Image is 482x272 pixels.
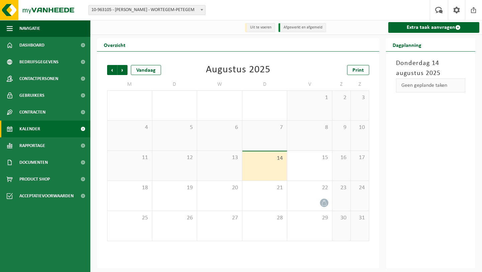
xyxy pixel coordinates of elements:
[246,184,284,192] span: 21
[242,78,288,90] td: D
[246,214,284,222] span: 28
[197,78,242,90] td: W
[206,65,270,75] div: Augustus 2025
[336,214,347,222] span: 30
[156,214,194,222] span: 26
[111,154,149,161] span: 11
[336,94,347,101] span: 2
[88,5,206,15] span: 10-963105 - NACHTERGAELE, STIJN - WORTEGEM-PETEGEM
[336,124,347,131] span: 9
[111,124,149,131] span: 4
[117,65,128,75] span: Volgende
[287,78,332,90] td: V
[200,184,239,192] span: 20
[332,78,351,90] td: Z
[352,68,364,73] span: Print
[111,214,149,222] span: 25
[354,124,366,131] span: 10
[200,154,239,161] span: 13
[291,214,329,222] span: 29
[351,78,369,90] td: Z
[19,20,40,37] span: Navigatie
[354,184,366,192] span: 24
[336,184,347,192] span: 23
[152,78,197,90] td: D
[111,184,149,192] span: 18
[97,38,132,51] h2: Overzicht
[19,171,50,188] span: Product Shop
[156,124,194,131] span: 5
[245,23,275,32] li: Uit te voeren
[291,184,329,192] span: 22
[291,154,329,161] span: 15
[107,65,117,75] span: Vorige
[291,94,329,101] span: 1
[19,104,46,121] span: Contracten
[396,58,466,78] h3: Donderdag 14 augustus 2025
[354,154,366,161] span: 17
[19,87,45,104] span: Gebruikers
[347,65,369,75] a: Print
[386,38,428,51] h2: Dagplanning
[19,54,59,70] span: Bedrijfsgegevens
[19,188,74,204] span: Acceptatievoorwaarden
[396,78,466,92] div: Geen geplande taken
[156,184,194,192] span: 19
[131,65,161,75] div: Vandaag
[89,5,205,15] span: 10-963105 - NACHTERGAELE, STIJN - WORTEGEM-PETEGEM
[19,70,58,87] span: Contactpersonen
[156,154,194,161] span: 12
[19,137,45,154] span: Rapportage
[246,124,284,131] span: 7
[278,23,326,32] li: Afgewerkt en afgemeld
[354,214,366,222] span: 31
[200,124,239,131] span: 6
[107,78,152,90] td: M
[246,155,284,162] span: 14
[19,154,48,171] span: Documenten
[336,154,347,161] span: 16
[354,94,366,101] span: 3
[388,22,480,33] a: Extra taak aanvragen
[19,121,40,137] span: Kalender
[291,124,329,131] span: 8
[19,37,45,54] span: Dashboard
[200,214,239,222] span: 27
